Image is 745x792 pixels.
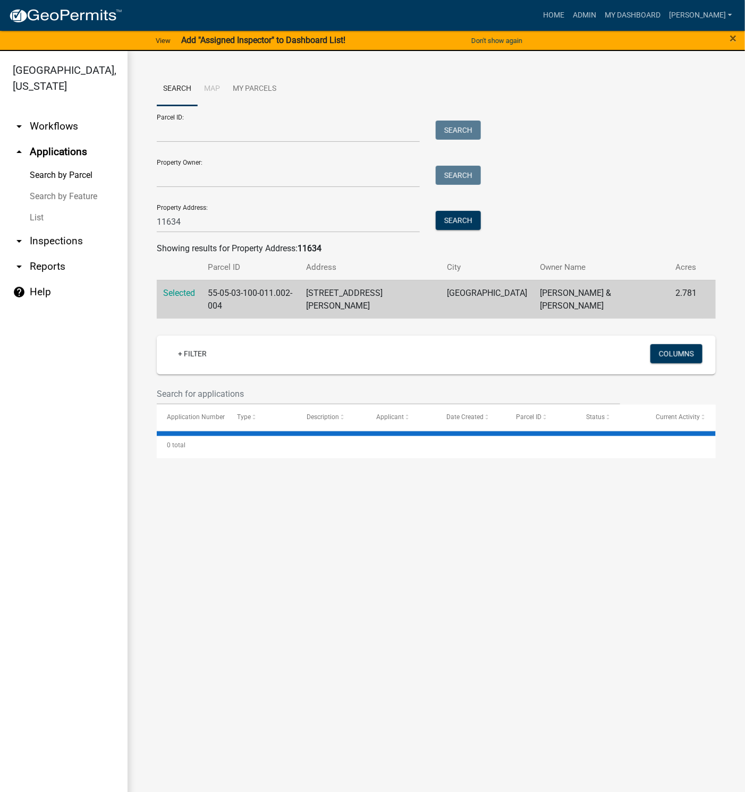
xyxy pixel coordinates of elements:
[151,32,175,49] a: View
[436,166,481,185] button: Search
[307,413,339,421] span: Description
[13,260,26,273] i: arrow_drop_down
[669,255,703,280] th: Acres
[539,5,569,25] a: Home
[506,405,577,430] datatable-header-cell: Parcel ID
[300,280,441,319] td: [STREET_ADDRESS][PERSON_NAME]
[13,235,26,248] i: arrow_drop_down
[201,255,300,280] th: Parcel ID
[300,255,441,280] th: Address
[665,5,736,25] a: [PERSON_NAME]
[650,344,702,363] button: Columns
[297,405,367,430] datatable-header-cell: Description
[730,31,737,46] span: ×
[576,405,646,430] datatable-header-cell: Status
[201,280,300,319] td: 55-05-03-100-011.002-004
[163,288,195,298] a: Selected
[157,432,716,458] div: 0 total
[13,120,26,133] i: arrow_drop_down
[467,32,527,49] button: Don't show again
[226,72,283,106] a: My Parcels
[298,243,321,253] strong: 11634
[377,413,404,421] span: Applicant
[157,383,620,405] input: Search for applications
[569,5,600,25] a: Admin
[367,405,437,430] datatable-header-cell: Applicant
[534,255,669,280] th: Owner Name
[586,413,605,421] span: Status
[441,280,534,319] td: [GEOGRAPHIC_DATA]
[436,121,481,140] button: Search
[441,255,534,280] th: City
[646,405,716,430] datatable-header-cell: Current Activity
[517,413,542,421] span: Parcel ID
[656,413,700,421] span: Current Activity
[157,405,227,430] datatable-header-cell: Application Number
[157,72,198,106] a: Search
[446,413,484,421] span: Date Created
[227,405,297,430] datatable-header-cell: Type
[167,413,225,421] span: Application Number
[170,344,215,363] a: + Filter
[13,146,26,158] i: arrow_drop_up
[157,242,716,255] div: Showing results for Property Address:
[436,405,506,430] datatable-header-cell: Date Created
[181,35,345,45] strong: Add "Assigned Inspector" to Dashboard List!
[669,280,703,319] td: 2.781
[730,32,737,45] button: Close
[237,413,251,421] span: Type
[13,286,26,299] i: help
[436,211,481,230] button: Search
[534,280,669,319] td: [PERSON_NAME] & [PERSON_NAME]
[600,5,665,25] a: My Dashboard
